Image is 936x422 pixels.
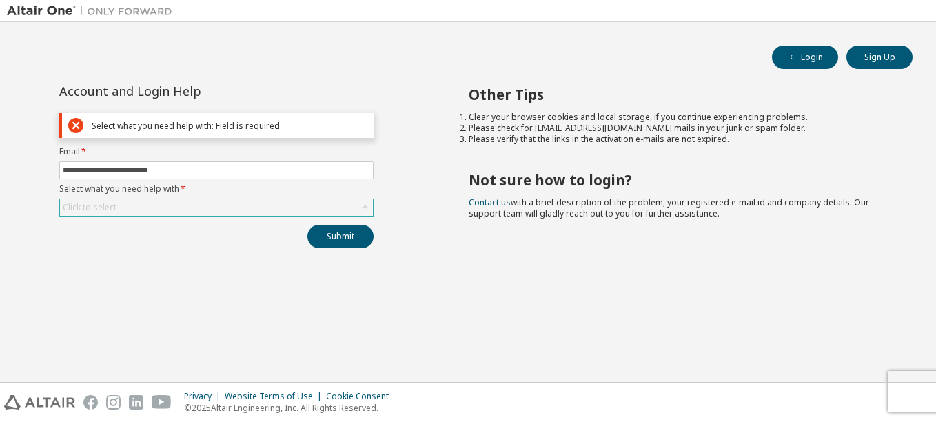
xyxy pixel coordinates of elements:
div: Click to select [63,202,116,213]
a: Contact us [469,197,511,208]
div: Website Terms of Use [225,391,326,402]
img: linkedin.svg [129,395,143,410]
button: Sign Up [846,46,913,69]
img: altair_logo.svg [4,395,75,410]
div: Privacy [184,391,225,402]
div: Click to select [60,199,373,216]
p: © 2025 Altair Engineering, Inc. All Rights Reserved. [184,402,397,414]
img: youtube.svg [152,395,172,410]
label: Email [59,146,374,157]
div: Cookie Consent [326,391,397,402]
img: instagram.svg [106,395,121,410]
h2: Other Tips [469,86,888,103]
span: with a brief description of the problem, your registered e-mail id and company details. Our suppo... [469,197,869,219]
div: Account and Login Help [59,86,311,97]
img: Altair One [7,4,179,18]
img: facebook.svg [83,395,98,410]
li: Clear your browser cookies and local storage, if you continue experiencing problems. [469,112,888,123]
button: Login [772,46,838,69]
h2: Not sure how to login? [469,171,888,189]
label: Select what you need help with [59,183,374,194]
li: Please verify that the links in the activation e-mails are not expired. [469,134,888,145]
div: Select what you need help with: Field is required [92,121,367,131]
button: Submit [307,225,374,248]
li: Please check for [EMAIL_ADDRESS][DOMAIN_NAME] mails in your junk or spam folder. [469,123,888,134]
